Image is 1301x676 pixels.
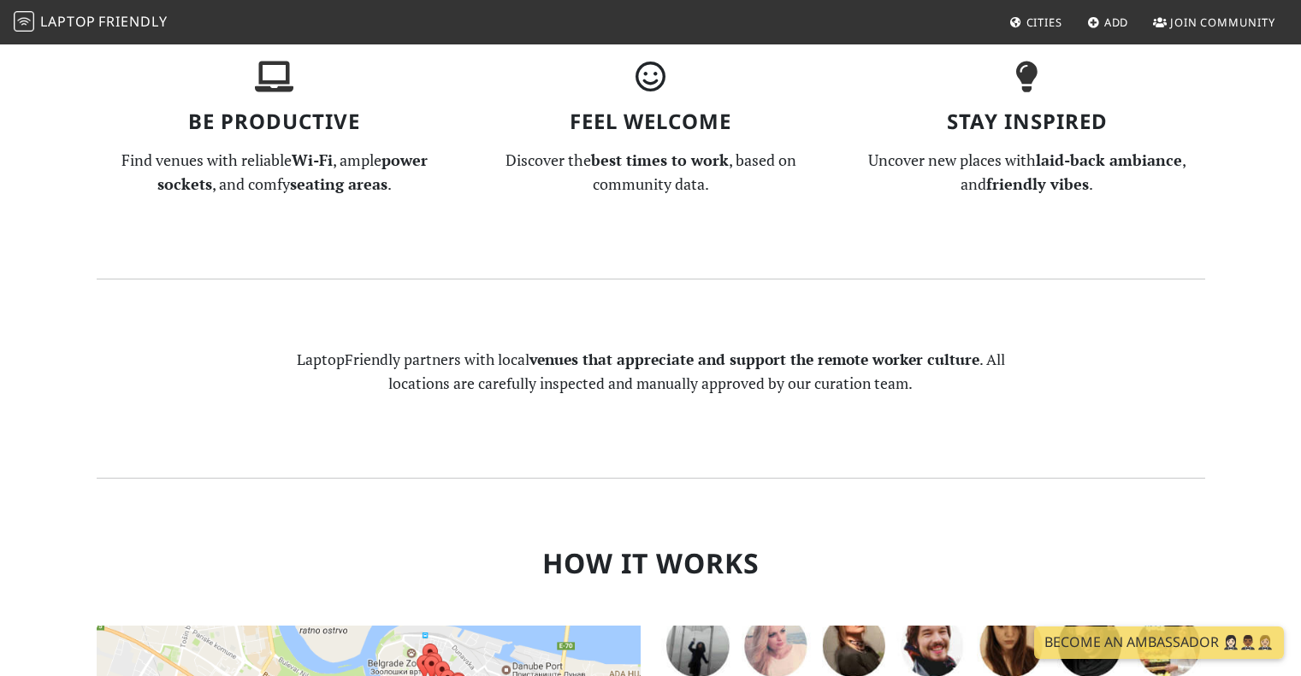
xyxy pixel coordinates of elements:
strong: venues that appreciate and support the remote worker culture [529,350,979,369]
a: Cities [1002,7,1069,38]
p: LaptopFriendly partners with local . All locations are carefully inspected and manually approved ... [285,348,1017,396]
span: Join Community [1170,15,1275,30]
p: Uncover new places with , and . [849,148,1205,197]
span: Laptop [40,12,96,31]
span: Cities [1026,15,1062,30]
p: Find venues with reliable , ample , and comfy . [97,148,452,197]
h3: Be Productive [97,109,452,134]
a: Become an Ambassador 🤵🏻‍♀️🤵🏾‍♂️🤵🏼‍♀️ [1034,626,1284,659]
h2: How it Works [97,547,1205,579]
a: Add [1080,7,1136,38]
strong: best times to work [591,150,729,170]
strong: laid-back ambiance [1036,150,1182,170]
span: Add [1104,15,1129,30]
a: LaptopFriendly LaptopFriendly [14,8,168,38]
span: Friendly [98,12,167,31]
strong: friendly vibes [986,173,1089,194]
img: LaptopFriendly [14,11,34,32]
p: Discover the , based on community data. [473,148,829,197]
strong: Wi-Fi [292,150,333,170]
strong: seating areas [290,173,387,194]
h3: Stay Inspired [849,109,1205,134]
h3: Feel Welcome [473,109,829,134]
a: Join Community [1146,7,1282,38]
